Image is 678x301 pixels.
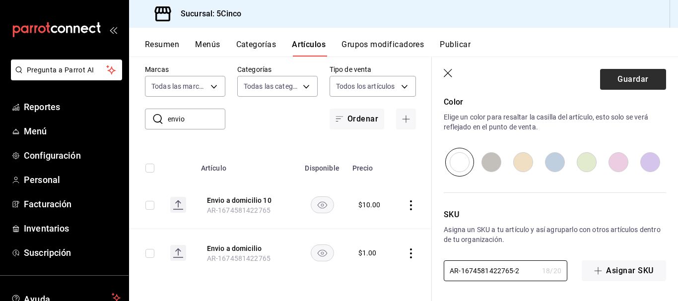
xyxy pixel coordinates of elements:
h3: Sucursal: 5Cinco [173,8,241,20]
button: edit-product-location [207,195,286,205]
div: $ 10.00 [358,200,381,210]
span: Inventarios [24,222,121,235]
div: $ 1.00 [358,248,377,258]
p: Asigna un SKU a tu artículo y así agruparlo con otros artículos dentro de tu organización. [444,225,666,244]
label: Categorías [237,66,318,73]
a: Pregunta a Parrot AI [7,72,122,82]
button: Grupos modificadores [341,40,424,57]
th: Disponible [298,149,346,181]
span: Todas las categorías, Sin categoría [244,81,299,91]
span: Suscripción [24,246,121,259]
button: availability-product [311,244,334,261]
button: availability-product [311,196,334,213]
div: navigation tabs [145,40,678,57]
span: AR-1674581422765 [207,254,271,262]
span: Todos los artículos [336,81,395,91]
span: Pregunta a Parrot AI [27,65,107,75]
button: Resumen [145,40,179,57]
span: Reportes [24,100,121,114]
button: Artículos [292,40,326,57]
span: Configuración [24,149,121,162]
span: Personal [24,173,121,186]
button: Ordenar [330,109,384,129]
span: Todas las marcas, Sin marca [151,81,207,91]
button: actions [406,200,416,210]
button: open_drawer_menu [109,26,117,34]
button: Guardar [600,69,666,90]
label: Tipo de venta [330,66,416,73]
span: Menú [24,124,121,138]
p: SKU [444,209,666,221]
button: Publicar [440,40,471,57]
th: Artículo [195,149,298,181]
p: Elige un color para resaltar la casilla del artículo, esto solo se verá reflejado en el punto de ... [444,112,666,132]
span: AR-1674581422765 [207,206,271,214]
button: edit-product-location [207,243,286,253]
span: Facturación [24,197,121,211]
input: Buscar artículo [168,109,225,129]
button: Asignar SKU [582,260,666,281]
button: Pregunta a Parrot AI [11,60,122,80]
p: Color [444,96,666,108]
button: actions [406,248,416,258]
button: Categorías [236,40,276,57]
div: 18 / 20 [542,266,561,276]
th: Precio [346,149,394,181]
label: Marcas [145,66,225,73]
button: Menús [195,40,220,57]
